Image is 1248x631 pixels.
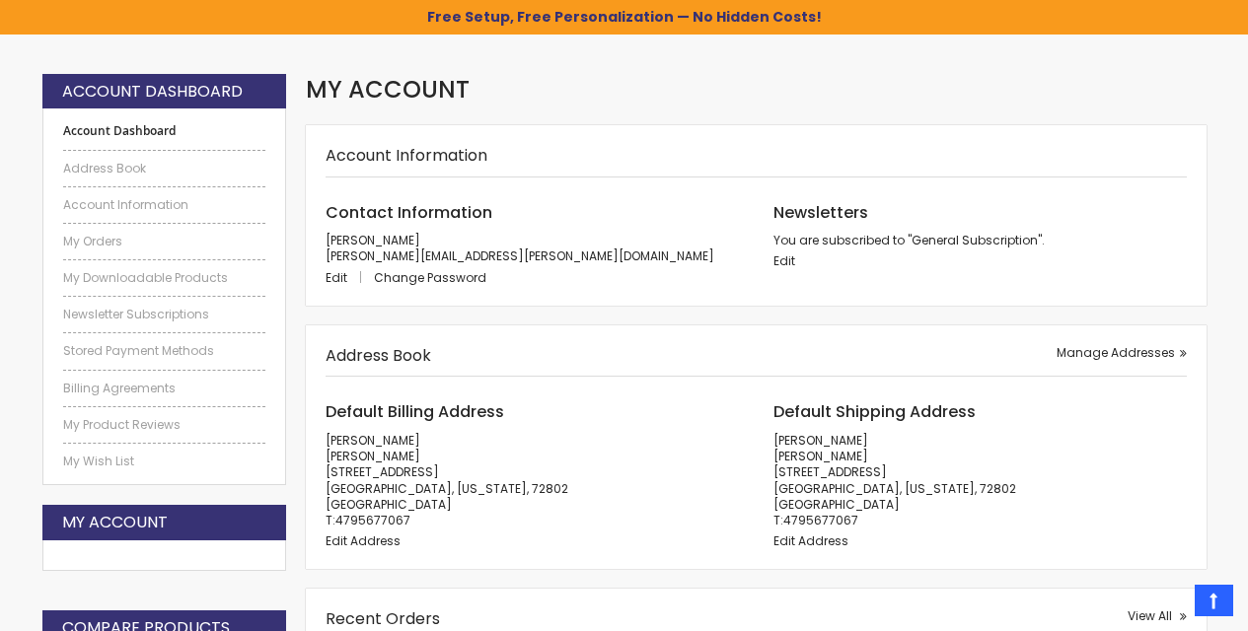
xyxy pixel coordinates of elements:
a: 4795677067 [783,512,858,528]
strong: My Account [62,512,168,533]
a: Stored Payment Methods [63,343,266,359]
address: [PERSON_NAME] [PERSON_NAME] [STREET_ADDRESS] [GEOGRAPHIC_DATA], [US_STATE], 72802 [GEOGRAPHIC_DAT... [326,433,739,528]
a: Account Information [63,197,266,213]
a: Billing Agreements [63,381,266,396]
a: Edit [326,269,371,286]
a: My Orders [63,234,266,249]
span: Manage Addresses [1057,344,1175,361]
span: Default Billing Address [326,400,504,423]
a: 4795677067 [335,512,410,528]
iframe: Google Customer Reviews [1085,578,1248,631]
strong: Account Dashboard [62,81,243,103]
p: You are subscribed to "General Subscription". [773,233,1187,248]
strong: Recent Orders [326,607,440,630]
span: My Account [306,73,470,105]
strong: Account Dashboard [63,123,266,139]
a: Newsletter Subscriptions [63,307,266,322]
a: My Downloadable Products [63,270,266,286]
span: Newsletters [773,201,868,224]
a: Edit Address [326,532,401,549]
a: Change Password [374,269,486,286]
span: Default Shipping Address [773,400,976,423]
span: Edit [326,269,347,286]
a: Address Book [63,161,266,176]
a: Manage Addresses [1057,345,1187,361]
a: Edit Address [773,532,848,549]
a: My Wish List [63,454,266,469]
a: My Product Reviews [63,417,266,433]
p: [PERSON_NAME] [PERSON_NAME][EMAIL_ADDRESS][PERSON_NAME][DOMAIN_NAME] [326,233,739,264]
a: Edit [773,252,795,269]
span: Contact Information [326,201,492,224]
strong: Account Information [326,144,487,167]
address: [PERSON_NAME] [PERSON_NAME] [STREET_ADDRESS] [GEOGRAPHIC_DATA], [US_STATE], 72802 [GEOGRAPHIC_DAT... [773,433,1187,528]
strong: Address Book [326,344,431,367]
